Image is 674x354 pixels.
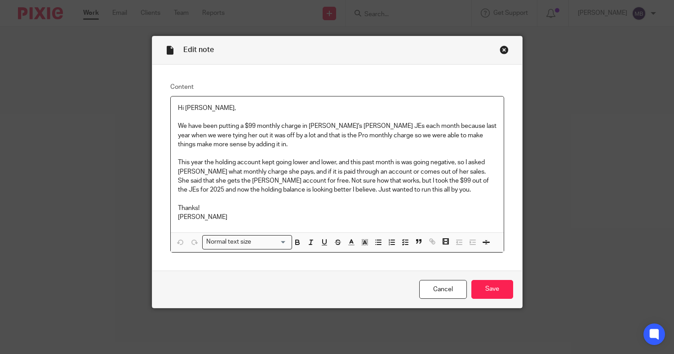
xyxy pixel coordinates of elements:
[419,280,467,299] a: Cancel
[183,46,214,53] span: Edit note
[178,213,497,222] p: [PERSON_NAME]
[500,45,509,54] div: Close this dialog window
[471,280,513,299] input: Save
[204,237,253,247] span: Normal text size
[178,158,497,194] p: This year the holding account kept going lower and lower, and this past month is was going negati...
[254,237,286,247] input: Search for option
[178,122,497,149] p: We have been putting a $99 monthly charge in [PERSON_NAME]'s [PERSON_NAME] JEs each month because...
[170,83,504,92] label: Content
[178,104,497,113] p: Hi [PERSON_NAME],
[178,204,497,213] p: Thanks!
[202,235,292,249] div: Search for option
